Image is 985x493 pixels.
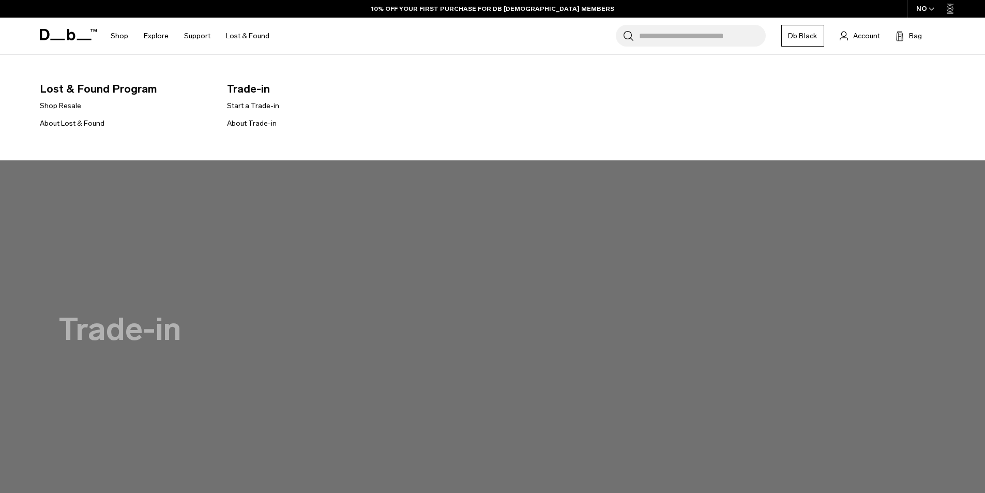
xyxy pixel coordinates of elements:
a: Explore [144,18,169,54]
span: Account [853,31,880,41]
button: Bag [896,29,922,42]
a: Support [184,18,210,54]
a: Db Black [781,25,824,47]
a: Lost & Found [226,18,269,54]
span: Lost & Found Program [40,81,211,97]
a: Account [840,29,880,42]
a: Start a Trade-in [227,100,279,111]
a: About Lost & Found [40,118,104,129]
a: Shop [111,18,128,54]
a: 10% OFF YOUR FIRST PURCHASE FOR DB [DEMOGRAPHIC_DATA] MEMBERS [371,4,614,13]
a: Shop Resale [40,100,81,111]
nav: Main Navigation [103,18,277,54]
span: Bag [909,31,922,41]
span: Trade-in [227,81,398,97]
a: About Trade-in [227,118,277,129]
